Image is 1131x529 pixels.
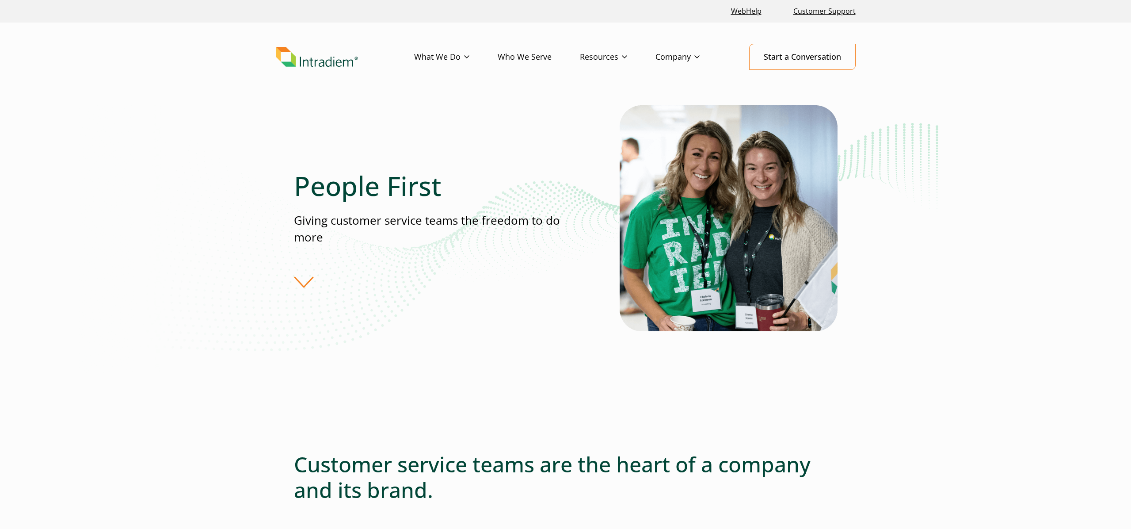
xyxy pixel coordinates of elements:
a: Company [655,44,728,70]
h2: Customer service teams are the heart of a company and its brand. [294,452,838,502]
a: Who We Serve [498,44,580,70]
a: Link opens in a new window [727,2,765,21]
img: Intradiem [276,47,358,67]
a: What We Do [414,44,498,70]
h1: People First [294,170,565,202]
a: Resources [580,44,655,70]
img: Two contact center partners from Intradiem smiling [620,105,838,331]
p: Giving customer service teams the freedom to do more [294,212,565,245]
a: Start a Conversation [749,44,856,70]
a: Link to homepage of Intradiem [276,47,414,67]
a: Customer Support [790,2,859,21]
